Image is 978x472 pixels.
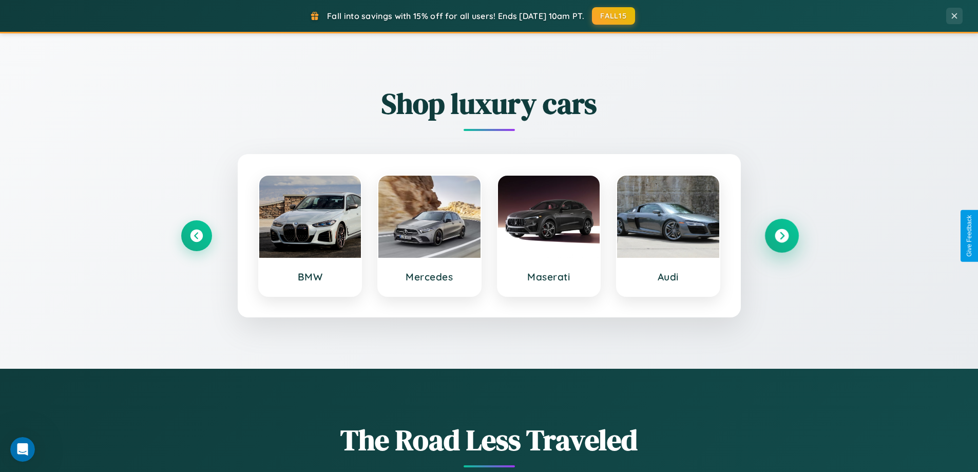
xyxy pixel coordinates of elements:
[966,215,973,257] div: Give Feedback
[10,437,35,462] iframe: Intercom live chat
[270,271,351,283] h3: BMW
[508,271,590,283] h3: Maserati
[327,11,584,21] span: Fall into savings with 15% off for all users! Ends [DATE] 10am PT.
[627,271,709,283] h3: Audi
[389,271,470,283] h3: Mercedes
[592,7,635,25] button: FALL15
[181,84,797,123] h2: Shop luxury cars
[181,420,797,460] h1: The Road Less Traveled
